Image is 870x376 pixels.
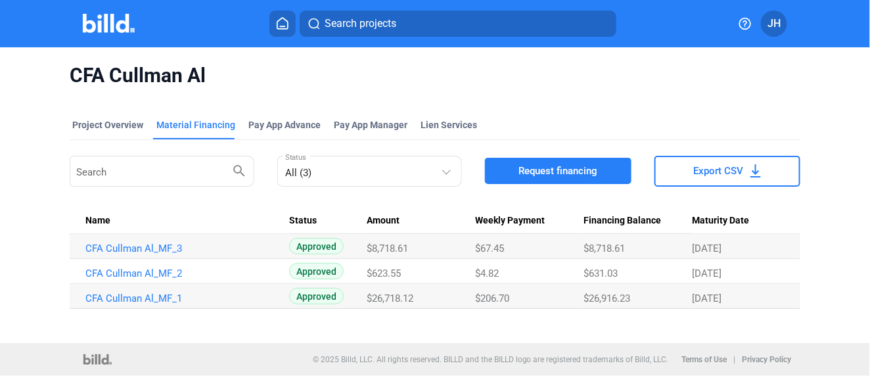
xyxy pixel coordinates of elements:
[334,118,407,131] span: Pay App Manager
[156,118,235,131] div: Material Financing
[289,263,344,279] span: Approved
[734,355,736,364] p: |
[83,14,135,33] img: Billd Company Logo
[475,293,509,304] span: $206.70
[85,268,279,279] a: CFA Cullman Al_MF_2
[289,215,317,227] span: Status
[475,215,584,227] div: Weekly Payment
[367,243,408,254] span: $8,718.61
[285,167,311,179] mat-select-trigger: All (3)
[421,118,477,131] div: Lien Services
[289,288,344,304] span: Approved
[85,215,289,227] div: Name
[475,243,504,254] span: $67.45
[692,268,721,279] span: [DATE]
[692,293,721,304] span: [DATE]
[761,11,787,37] button: JH
[692,215,785,227] div: Maturity Date
[300,11,616,37] button: Search projects
[584,215,661,227] span: Financing Balance
[313,355,669,364] p: © 2025 Billd, LLC. All rights reserved. BILLD and the BILLD logo are registered trademarks of Bil...
[518,164,597,177] span: Request financing
[475,215,545,227] span: Weekly Payment
[85,243,279,254] a: CFA Cullman Al_MF_3
[584,268,618,279] span: $631.03
[485,158,631,184] button: Request financing
[70,63,800,88] span: CFA Cullman Al
[72,118,143,131] div: Project Overview
[289,238,344,254] span: Approved
[85,215,110,227] span: Name
[367,293,413,304] span: $26,718.12
[289,215,367,227] div: Status
[232,162,248,178] mat-icon: search
[325,16,396,32] span: Search projects
[767,16,781,32] span: JH
[584,293,630,304] span: $26,916.23
[248,118,321,131] div: Pay App Advance
[654,156,800,187] button: Export CSV
[85,293,279,304] a: CFA Cullman Al_MF_1
[692,215,749,227] span: Maturity Date
[694,164,744,177] span: Export CSV
[692,243,721,254] span: [DATE]
[475,268,499,279] span: $4.82
[83,354,112,365] img: logo
[682,355,727,364] b: Terms of Use
[584,215,692,227] div: Financing Balance
[367,268,401,279] span: $623.55
[743,355,792,364] b: Privacy Policy
[367,215,475,227] div: Amount
[584,243,625,254] span: $8,718.61
[367,215,400,227] span: Amount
